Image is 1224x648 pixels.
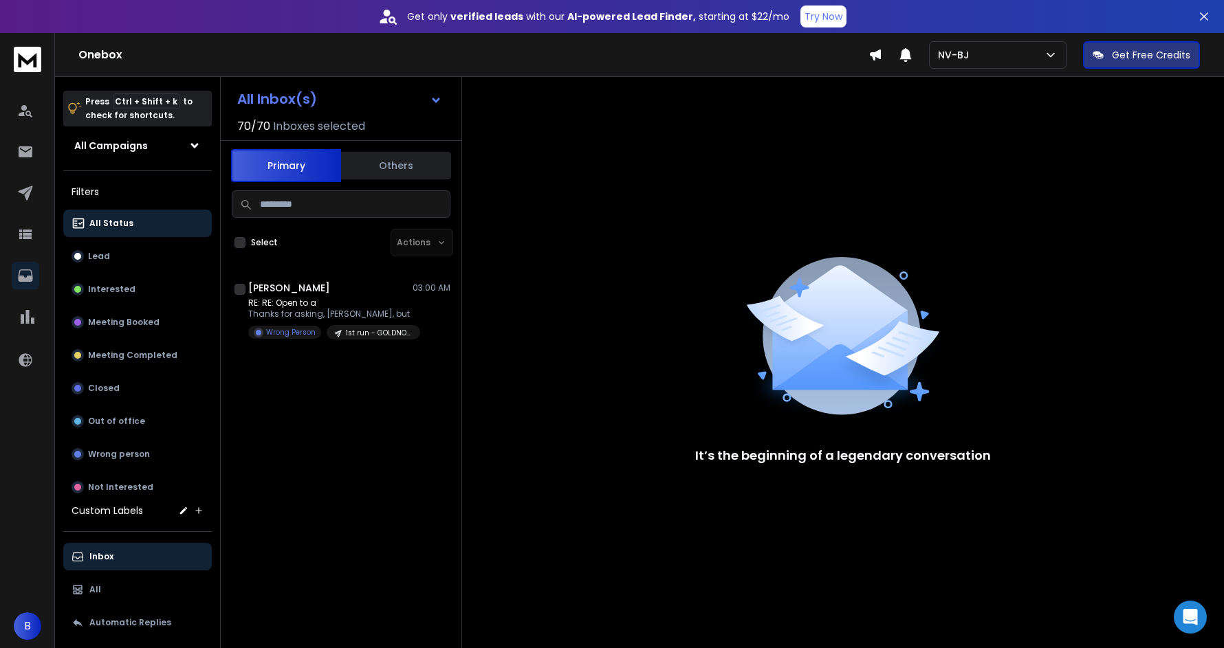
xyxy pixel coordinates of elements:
[89,218,133,229] p: All Status
[237,92,317,106] h1: All Inbox(s)
[63,440,212,468] button: Wrong person
[88,416,145,427] p: Out of office
[248,298,413,309] p: RE: RE: Open to a
[63,132,212,159] button: All Campaigns
[72,504,143,517] h3: Custom Labels
[237,118,270,135] span: 70 / 70
[88,482,153,493] p: Not Interested
[226,85,453,113] button: All Inbox(s)
[89,551,113,562] p: Inbox
[89,584,101,595] p: All
[78,47,868,63] h1: Onebox
[695,446,991,465] p: It’s the beginning of a legendary conversation
[88,251,110,262] p: Lead
[63,309,212,336] button: Meeting Booked
[63,182,212,201] h3: Filters
[63,243,212,270] button: Lead
[63,342,212,369] button: Meeting Completed
[248,281,330,295] h1: [PERSON_NAME]
[63,210,212,237] button: All Status
[63,609,212,636] button: Automatic Replies
[63,473,212,501] button: Not Interested
[113,93,179,109] span: Ctrl + Shift + k
[938,48,974,62] p: NV-BJ
[63,407,212,435] button: Out of office
[251,237,278,248] label: Select
[14,47,41,72] img: logo
[89,617,171,628] p: Automatic Replies
[805,10,842,23] p: Try Now
[88,449,150,460] p: Wrong person
[231,149,341,182] button: Primary
[248,309,413,320] p: Thanks for asking, [PERSON_NAME], but
[413,282,450,293] p: 03:00 AM
[1083,41,1200,69] button: Get Free Credits
[450,10,523,23] strong: verified leads
[346,328,412,338] p: 1st run - GOLDNOIR
[1112,48,1190,62] p: Get Free Credits
[273,118,365,135] h3: Inboxes selected
[63,543,212,570] button: Inbox
[567,10,696,23] strong: AI-powered Lead Finder,
[88,383,120,394] p: Closed
[407,10,789,23] p: Get only with our starting at $22/mo
[266,327,316,337] p: Wrong Person
[800,5,846,27] button: Try Now
[88,317,160,328] p: Meeting Booked
[74,139,148,153] h1: All Campaigns
[63,375,212,402] button: Closed
[341,150,451,181] button: Others
[63,276,212,303] button: Interested
[88,284,135,295] p: Interested
[88,350,177,361] p: Meeting Completed
[14,612,41,640] button: B
[63,576,212,603] button: All
[85,95,193,122] p: Press to check for shortcuts.
[1174,601,1207,634] div: Open Intercom Messenger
